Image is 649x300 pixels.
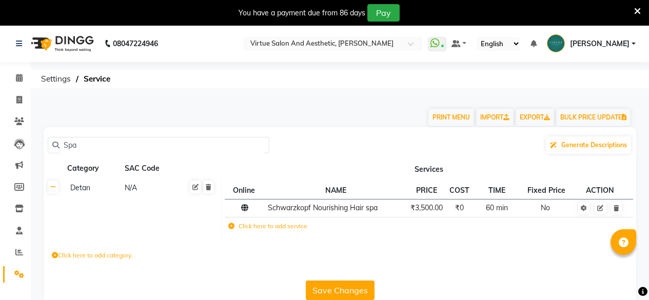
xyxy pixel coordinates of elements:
img: Jayakumar [547,34,565,52]
span: 60 min [486,203,508,212]
th: ACTION [574,182,626,199]
span: No [541,203,550,212]
button: BULK PRICE UPDATE [556,109,631,126]
button: Generate Descriptions [546,136,631,154]
span: Generate Descriptions [561,141,627,149]
b: 08047224946 [113,29,158,58]
span: [PERSON_NAME] [570,38,630,49]
label: Click here to add category. [52,251,133,260]
button: PRINT MENU [428,109,474,126]
button: Save Changes [306,281,375,300]
div: SAC Code [124,162,177,175]
img: logo [26,29,96,58]
th: PRICE [407,182,446,199]
span: ₹0 [455,203,464,212]
label: Click here to add service [228,222,307,231]
span: Schwarzkopf Nourishing Hair spa [268,203,378,212]
th: Fixed Price [521,182,575,199]
div: Category [66,162,120,175]
div: N/A [124,182,176,194]
div: You have a payment due from 86 days [239,8,365,18]
a: IMPORT [476,109,514,126]
a: EXPORT [516,109,554,126]
div: Detan [66,182,119,194]
th: Services [222,159,637,178]
span: Settings [36,70,76,88]
th: COST [446,182,473,199]
input: Search by service name [60,137,265,153]
th: Online [225,182,264,199]
iframe: chat widget [606,259,639,290]
span: Service [78,70,115,88]
th: TIME [473,182,521,199]
button: Pay [367,4,400,22]
span: ₹3,500.00 [410,203,443,212]
th: NAME [265,182,407,199]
